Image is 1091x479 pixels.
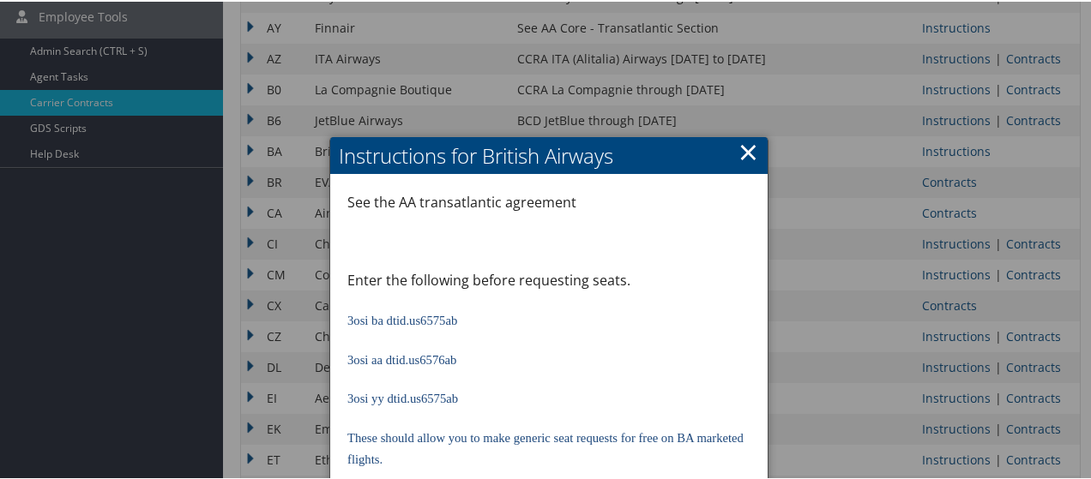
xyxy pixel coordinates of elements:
[347,351,456,365] span: 3osi aa dtid.us6576ab
[347,312,457,326] span: 3osi ba dtid.us6575ab
[347,268,750,290] p: Enter the following before requesting seats.
[330,135,768,173] h2: Instructions for British Airways
[347,190,750,213] p: See the AA transatlantic agreement
[738,133,758,167] a: ×
[347,429,744,465] span: These should allow you to make generic seat requests for free on BA marketed flights.
[347,390,458,404] span: 3osi yy dtid.us6575ab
